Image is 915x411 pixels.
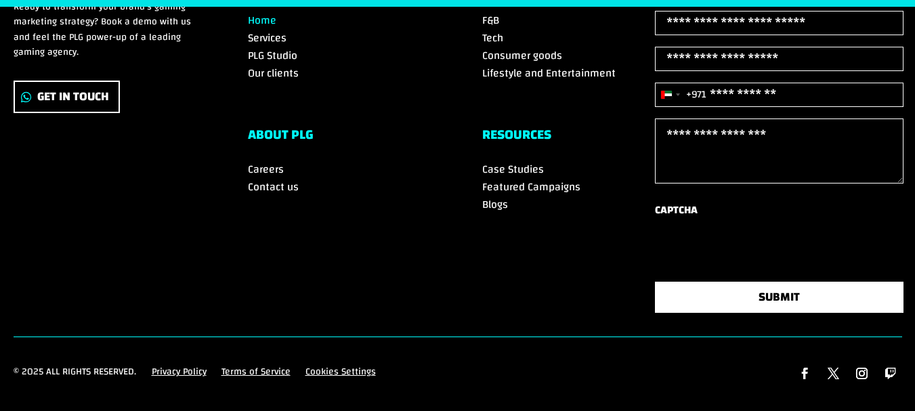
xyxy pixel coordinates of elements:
a: Get In Touch [14,81,120,114]
a: Follow on X [822,362,845,385]
a: Our clients [248,63,299,83]
a: Lifestyle and Entertainment [482,63,616,83]
iframe: reCAPTCHA [655,225,861,278]
a: Blogs [482,194,508,215]
a: F&B [482,10,499,30]
a: Featured Campaigns [482,177,580,197]
h6: ABOUT PLG [248,128,433,148]
a: Terms of Service [221,364,291,385]
a: Services [248,28,286,48]
a: Contact us [248,177,299,197]
p: © 2025 All rights reserved. [14,364,136,380]
div: +971 [686,85,706,104]
a: Cookies Settings [305,364,376,385]
label: CAPTCHA [655,201,698,219]
h6: RESOURCES [482,128,668,148]
a: Privacy Policy [152,364,207,385]
button: SUBMIT [655,282,904,312]
a: Careers [248,159,284,179]
a: Home [248,10,276,30]
a: PLG Studio [248,45,297,66]
a: Tech [482,28,503,48]
iframe: Chat Widget [847,346,915,411]
a: Follow on Facebook [793,362,816,385]
a: Consumer goods [482,45,562,66]
button: Selected country [656,83,706,106]
a: Case Studies [482,159,544,179]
